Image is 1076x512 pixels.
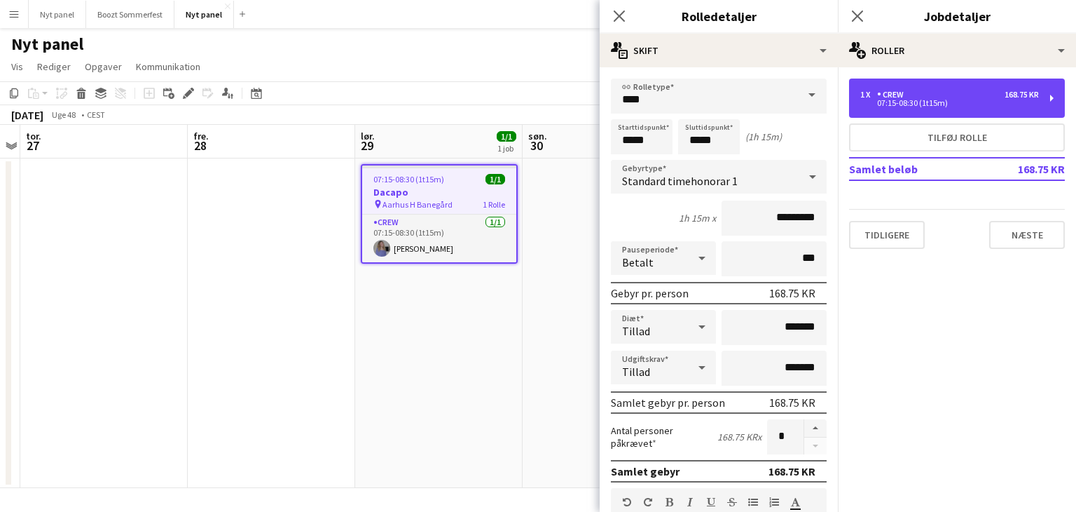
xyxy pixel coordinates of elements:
div: 07:15-08:30 (1t15m) [860,100,1039,107]
span: fre. [193,130,209,142]
h3: Rolledetaljer [600,7,838,25]
button: Tilføj rolle [849,123,1065,151]
button: Forøg [804,419,827,438]
button: Gentag [643,497,653,508]
button: Nyt panel [174,1,234,28]
label: Antal personer påkrævet [611,424,717,450]
span: Aarhus H Banegård [382,199,453,210]
div: 1 job [497,143,516,154]
td: Samlet beløb [849,158,984,180]
button: Tekstfarve [790,497,800,508]
span: tor. [26,130,41,142]
div: 168.75 KR [769,396,815,410]
span: lør. [361,130,375,142]
div: [DATE] [11,108,43,122]
span: Uge 48 [46,109,81,120]
span: Vis [11,60,23,73]
div: CEST [87,109,105,120]
span: 27 [24,137,41,154]
button: Tidligere [849,221,925,249]
a: Opgaver [79,58,127,76]
div: Crew [877,90,909,100]
button: Uordnet liste [748,497,758,508]
div: 1 x [860,90,877,100]
span: Opgaver [85,60,122,73]
span: 1/1 [497,131,516,142]
div: 168.75 KR x [717,431,761,443]
span: Kommunikation [136,60,200,73]
span: 28 [191,137,209,154]
div: Samlet gebyr [611,464,680,478]
span: Rediger [37,60,71,73]
button: Nyt panel [29,1,86,28]
button: Fortryd [622,497,632,508]
span: 1 Rolle [483,199,505,210]
button: Boozt Sommerfest [86,1,174,28]
div: Samlet gebyr pr. person [611,396,725,410]
div: 168.75 KR [1005,90,1039,100]
app-job-card: 07:15-08:30 (1t15m)1/1Dacapo Aarhus H Banegård1 RolleCrew1/107:15-08:30 (1t15m)[PERSON_NAME] [361,164,518,264]
div: Roller [838,34,1076,67]
div: 168.75 KR [769,286,815,300]
span: 1/1 [485,174,505,184]
span: Tillad [622,324,650,338]
span: Betalt [622,255,654,269]
a: Rediger [32,58,76,76]
span: søn. [528,130,547,142]
button: Fed [664,497,674,508]
div: Skift [600,34,838,67]
a: Vis [6,58,29,76]
span: Tillad [622,365,650,379]
div: 168.75 KR [768,464,815,478]
h3: Dacapo [362,186,516,198]
div: Gebyr pr. person [611,286,689,300]
h3: Jobdetaljer [838,7,1076,25]
button: Næste [989,221,1065,249]
span: 07:15-08:30 (1t15m) [373,174,444,184]
span: 30 [526,137,547,154]
app-card-role: Crew1/107:15-08:30 (1t15m)[PERSON_NAME] [362,215,516,262]
button: Ordnet liste [769,497,779,508]
a: Kommunikation [130,58,206,76]
span: 29 [359,137,375,154]
button: Kursiv [685,497,695,508]
span: Standard timehonorar 1 [622,174,738,188]
div: (1h 15m) [745,130,782,143]
td: 168.75 KR [984,158,1065,180]
button: Gennemstreget [727,497,737,508]
div: 1h 15m x [679,212,716,224]
button: Understregning [706,497,716,508]
h1: Nyt panel [11,34,83,55]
